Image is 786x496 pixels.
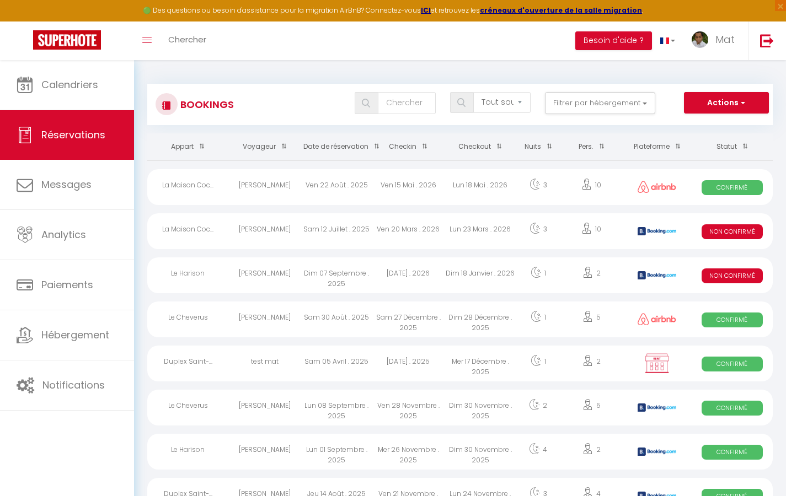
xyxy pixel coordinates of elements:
th: Sort by guest [228,133,300,160]
button: Filtrer par hébergement [545,92,655,114]
img: logout [760,34,774,47]
span: Réservations [41,128,105,142]
th: Sort by nights [516,133,560,160]
span: Analytics [41,228,86,241]
th: Sort by checkin [372,133,444,160]
span: Paiements [41,278,93,292]
span: Messages [41,177,92,191]
h3: Bookings [178,92,234,117]
a: créneaux d'ouverture de la salle migration [480,6,642,15]
img: ... [692,31,708,48]
th: Sort by rentals [147,133,228,160]
a: ... Mat [683,21,748,60]
th: Sort by status [692,133,773,160]
input: Chercher [378,92,435,114]
th: Sort by checkout [445,133,516,160]
button: Actions [684,92,769,114]
span: Notifications [42,378,105,392]
img: Super Booking [33,30,101,50]
span: Hébergement [41,328,109,342]
a: Chercher [160,21,215,60]
span: Chercher [168,34,206,45]
button: Besoin d'aide ? [575,31,652,50]
th: Sort by channel [623,133,692,160]
button: Ouvrir le widget de chat LiveChat [9,4,42,37]
span: Mat [715,33,735,46]
th: Sort by booking date [301,133,372,160]
span: Calendriers [41,78,98,91]
a: ICI [421,6,431,15]
th: Sort by people [560,133,622,160]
